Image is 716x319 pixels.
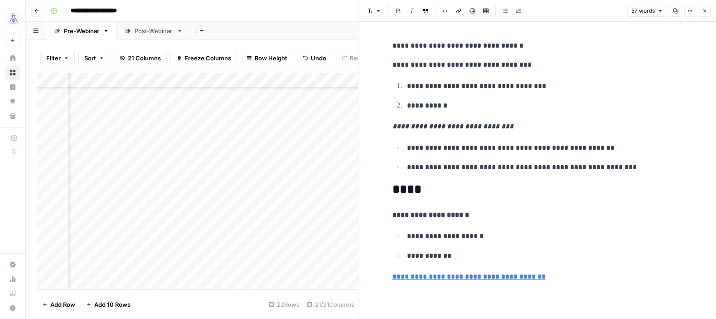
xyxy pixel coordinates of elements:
[128,54,161,63] span: 21 Columns
[170,51,237,65] button: Freeze Columns
[5,272,20,286] a: Usage
[297,51,332,65] button: Undo
[37,297,81,312] button: Add Row
[50,300,75,309] span: Add Row
[117,22,191,40] a: Post-Webinar
[241,51,293,65] button: Row Height
[5,65,20,80] a: Browse
[46,22,117,40] a: Pre-Webinar
[135,26,173,35] div: Post-Webinar
[336,51,370,65] button: Redo
[84,54,96,63] span: Sort
[627,5,667,17] button: 57 words
[5,7,20,30] button: Workspace: AirOps Growth
[81,297,136,312] button: Add 10 Rows
[114,51,167,65] button: 21 Columns
[311,54,326,63] span: Undo
[184,54,231,63] span: Freeze Columns
[350,54,364,63] span: Redo
[5,80,20,94] a: Insights
[78,51,110,65] button: Sort
[46,54,61,63] span: Filter
[64,26,99,35] div: Pre-Webinar
[265,297,303,312] div: 22 Rows
[303,297,358,312] div: 21/21 Columns
[5,10,22,27] img: AirOps Growth Logo
[94,300,131,309] span: Add 10 Rows
[255,54,287,63] span: Row Height
[5,51,20,65] a: Home
[5,109,20,123] a: Your Data
[5,301,20,315] button: Help + Support
[5,257,20,272] a: Settings
[631,7,655,15] span: 57 words
[40,51,75,65] button: Filter
[5,286,20,301] a: Learning Hub
[5,94,20,109] a: Opportunities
